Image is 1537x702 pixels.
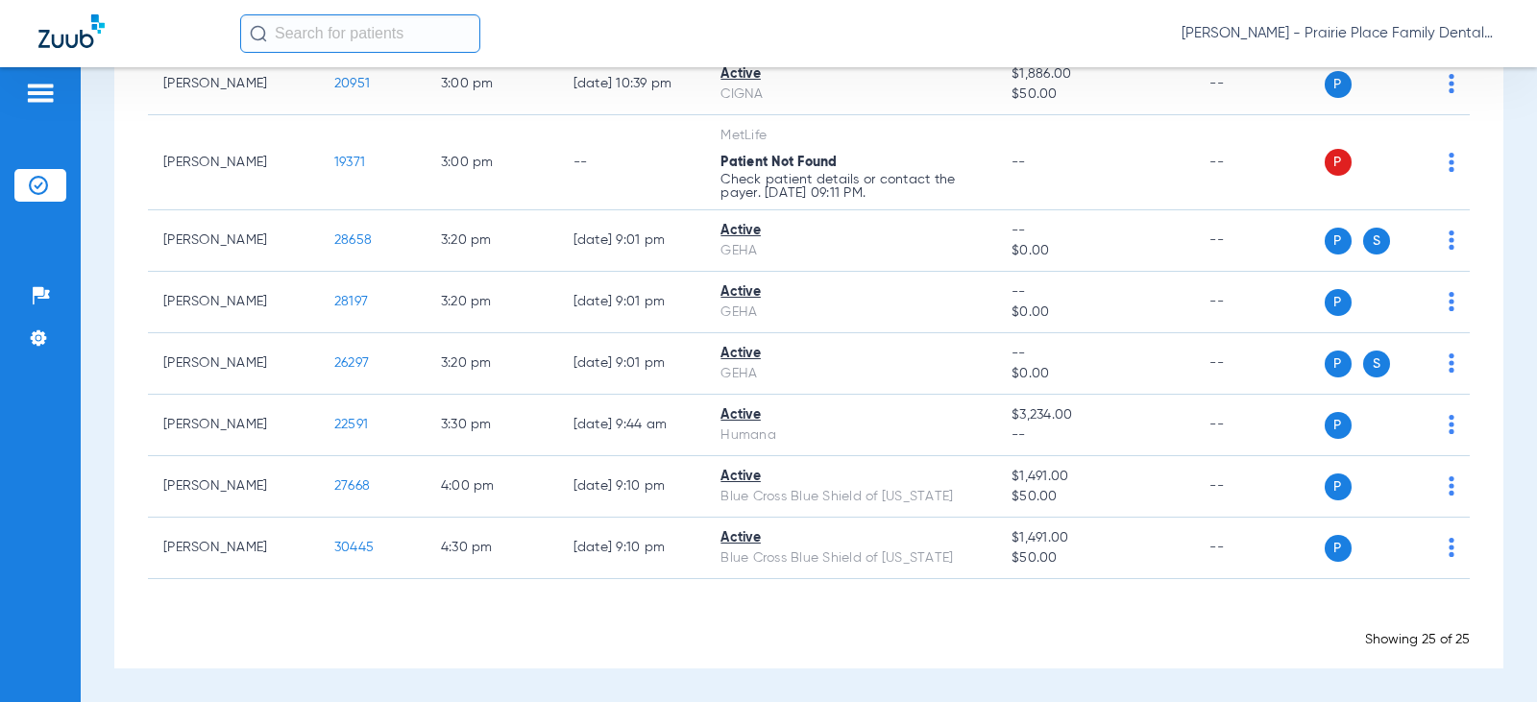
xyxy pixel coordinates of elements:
[426,456,558,518] td: 4:00 PM
[558,115,706,210] td: --
[148,333,319,395] td: [PERSON_NAME]
[334,233,372,247] span: 28658
[148,456,319,518] td: [PERSON_NAME]
[38,14,105,48] img: Zuub Logo
[558,272,706,333] td: [DATE] 9:01 PM
[334,156,365,169] span: 19371
[148,272,319,333] td: [PERSON_NAME]
[1012,221,1179,241] span: --
[720,425,981,446] div: Humana
[1449,415,1454,434] img: group-dot-blue.svg
[1325,351,1352,377] span: P
[1012,425,1179,446] span: --
[1325,473,1352,500] span: P
[334,356,369,370] span: 26297
[1012,548,1179,569] span: $50.00
[1325,71,1352,98] span: P
[720,528,981,548] div: Active
[720,221,981,241] div: Active
[1194,333,1324,395] td: --
[240,14,480,53] input: Search for patients
[1012,85,1179,105] span: $50.00
[148,395,319,456] td: [PERSON_NAME]
[334,77,370,90] span: 20951
[720,64,981,85] div: Active
[426,115,558,210] td: 3:00 PM
[334,295,368,308] span: 28197
[148,115,319,210] td: [PERSON_NAME]
[1194,456,1324,518] td: --
[426,54,558,115] td: 3:00 PM
[1325,412,1352,439] span: P
[720,241,981,261] div: GEHA
[558,333,706,395] td: [DATE] 9:01 PM
[1194,518,1324,579] td: --
[1363,228,1390,254] span: S
[1182,24,1499,43] span: [PERSON_NAME] - Prairie Place Family Dental
[558,395,706,456] td: [DATE] 9:44 AM
[1194,210,1324,272] td: --
[720,282,981,303] div: Active
[1449,292,1454,311] img: group-dot-blue.svg
[334,479,370,493] span: 27668
[1012,241,1179,261] span: $0.00
[426,395,558,456] td: 3:30 PM
[1194,115,1324,210] td: --
[558,54,706,115] td: [DATE] 10:39 PM
[1012,282,1179,303] span: --
[720,487,981,507] div: Blue Cross Blue Shield of [US_STATE]
[1012,467,1179,487] span: $1,491.00
[1012,344,1179,364] span: --
[720,156,837,169] span: Patient Not Found
[1325,535,1352,562] span: P
[558,456,706,518] td: [DATE] 9:10 PM
[334,541,374,554] span: 30445
[426,272,558,333] td: 3:20 PM
[1449,353,1454,373] img: group-dot-blue.svg
[1449,153,1454,172] img: group-dot-blue.svg
[1012,64,1179,85] span: $1,886.00
[426,210,558,272] td: 3:20 PM
[1194,395,1324,456] td: --
[720,173,981,200] p: Check patient details or contact the payer. [DATE] 09:11 PM.
[1325,289,1352,316] span: P
[25,82,56,105] img: hamburger-icon
[1012,364,1179,384] span: $0.00
[1449,230,1454,250] img: group-dot-blue.svg
[1012,528,1179,548] span: $1,491.00
[1012,156,1026,169] span: --
[1194,54,1324,115] td: --
[720,303,981,323] div: GEHA
[720,344,981,364] div: Active
[1449,476,1454,496] img: group-dot-blue.svg
[1449,538,1454,557] img: group-dot-blue.svg
[720,548,981,569] div: Blue Cross Blue Shield of [US_STATE]
[720,467,981,487] div: Active
[334,418,368,431] span: 22591
[1194,272,1324,333] td: --
[148,210,319,272] td: [PERSON_NAME]
[148,54,319,115] td: [PERSON_NAME]
[1325,228,1352,254] span: P
[426,333,558,395] td: 3:20 PM
[1012,303,1179,323] span: $0.00
[720,364,981,384] div: GEHA
[148,518,319,579] td: [PERSON_NAME]
[250,25,267,42] img: Search Icon
[426,518,558,579] td: 4:30 PM
[1449,74,1454,93] img: group-dot-blue.svg
[720,405,981,425] div: Active
[1365,633,1470,646] span: Showing 25 of 25
[720,126,981,146] div: MetLife
[1012,405,1179,425] span: $3,234.00
[1325,149,1352,176] span: P
[1012,487,1179,507] span: $50.00
[1363,351,1390,377] span: S
[720,85,981,105] div: CIGNA
[558,210,706,272] td: [DATE] 9:01 PM
[558,518,706,579] td: [DATE] 9:10 PM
